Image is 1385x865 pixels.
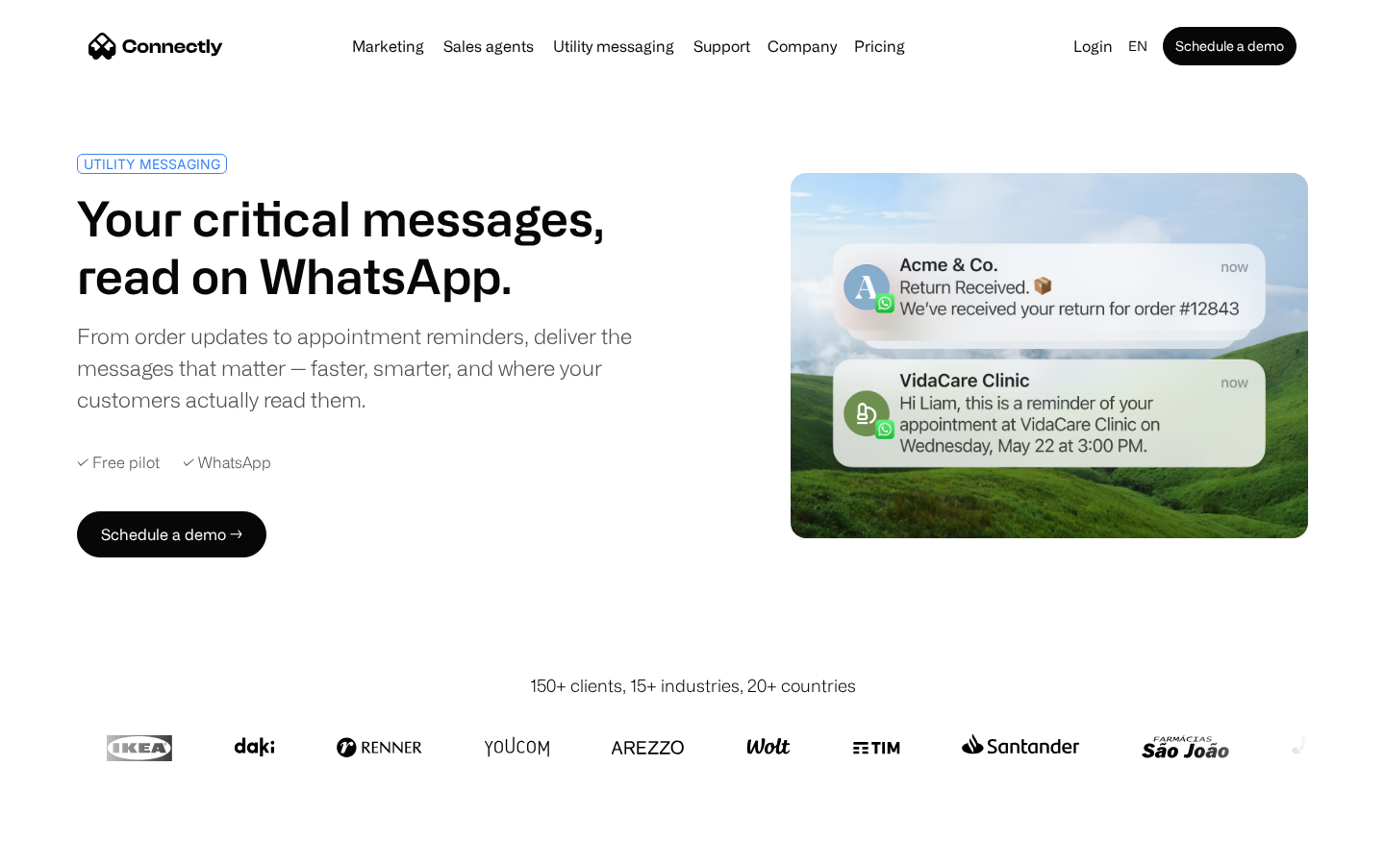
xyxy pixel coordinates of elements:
a: home [88,32,223,61]
a: Marketing [344,38,432,54]
a: Login [1066,33,1121,60]
a: Sales agents [436,38,541,54]
a: Schedule a demo [1163,27,1297,65]
div: From order updates to appointment reminders, deliver the messages that matter — faster, smarter, ... [77,320,685,415]
div: ✓ Free pilot [77,454,160,472]
div: 150+ clients, 15+ industries, 20+ countries [530,673,856,699]
div: UTILITY MESSAGING [84,157,220,171]
div: Company [762,33,843,60]
aside: Language selected: English [19,829,115,858]
div: Company [768,33,837,60]
ul: Language list [38,831,115,858]
h1: Your critical messages, read on WhatsApp. [77,189,685,305]
div: en [1128,33,1147,60]
a: Utility messaging [545,38,682,54]
a: Schedule a demo → [77,511,266,557]
a: Pricing [846,38,913,54]
a: Support [686,38,758,54]
div: en [1121,33,1159,60]
div: ✓ WhatsApp [183,454,271,472]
